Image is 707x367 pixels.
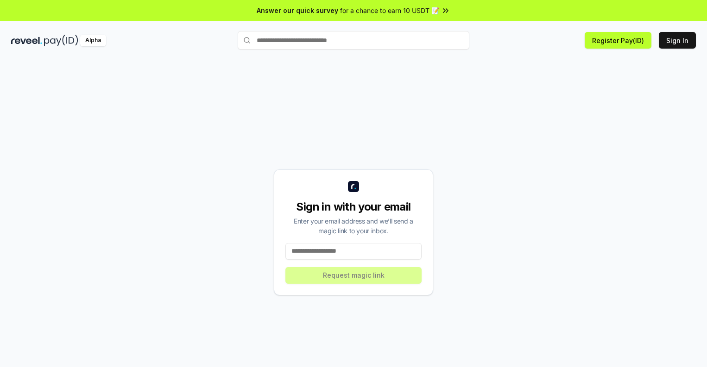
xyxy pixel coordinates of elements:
div: Alpha [80,35,106,46]
img: logo_small [348,181,359,192]
div: Enter your email address and we’ll send a magic link to your inbox. [285,216,422,236]
div: Sign in with your email [285,199,422,214]
button: Register Pay(ID) [585,32,651,49]
button: Sign In [659,32,696,49]
span: for a chance to earn 10 USDT 📝 [340,6,439,15]
span: Answer our quick survey [257,6,338,15]
img: reveel_dark [11,35,42,46]
img: pay_id [44,35,78,46]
